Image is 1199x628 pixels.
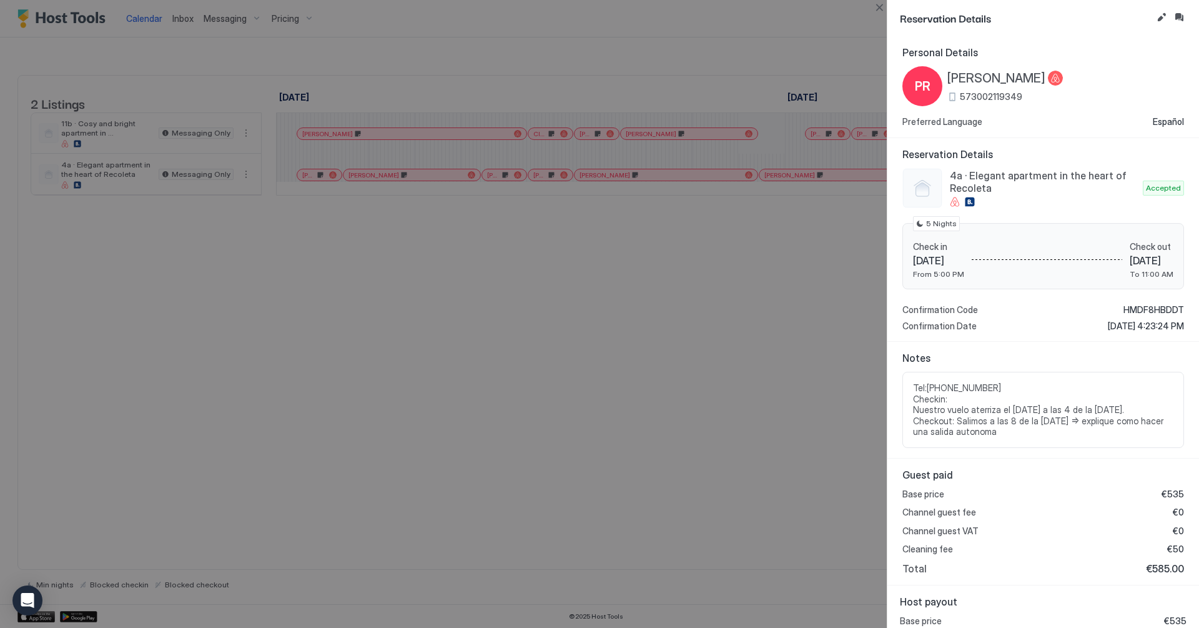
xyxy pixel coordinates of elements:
span: Base price [900,616,942,627]
span: €535 [1164,616,1187,627]
span: Tel:[PHONE_NUMBER] Checkin: Nuestro vuelo aterriza el [DATE] a las 4 de la [DATE]. Checkout: Sali... [913,382,1173,437]
span: Notes [902,352,1184,364]
span: 4a · Elegant apartment in the heart of Recoleta [950,169,1138,194]
span: Cleaning fee [902,544,953,555]
span: Base price [902,489,944,500]
span: €0 [1173,526,1184,537]
span: PR [915,77,930,96]
span: [DATE] [1130,254,1173,267]
span: Preferred Language [902,116,982,127]
span: Guest paid [902,469,1184,481]
span: Total [902,562,927,575]
span: Reservation Details [902,148,1184,161]
span: €585.00 [1146,562,1184,575]
button: Inbox [1172,10,1187,25]
span: Host payout [900,596,1187,608]
span: Channel guest VAT [902,526,979,537]
span: HMDF8HBDDT [1123,304,1184,316]
span: Accepted [1146,182,1181,194]
span: Channel guest fee [902,507,976,518]
span: [PERSON_NAME] [947,71,1045,86]
span: €50 [1167,544,1184,555]
span: From 5:00 PM [913,269,964,279]
span: Reservation Details [900,10,1152,26]
span: Check in [913,241,964,252]
span: [DATE] [913,254,964,267]
span: To 11:00 AM [1130,269,1173,279]
span: €535 [1162,489,1184,500]
span: Personal Details [902,46,1184,59]
span: Confirmation Date [902,321,977,332]
span: Check out [1130,241,1173,252]
span: Confirmation Code [902,304,978,316]
div: Open Intercom Messenger [12,586,42,616]
span: [DATE] 4:23:24 PM [1108,321,1184,332]
span: 573002119349 [960,91,1022,102]
span: 5 Nights [926,218,957,229]
span: Español [1153,116,1184,127]
button: Edit reservation [1154,10,1169,25]
span: €0 [1173,507,1184,518]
